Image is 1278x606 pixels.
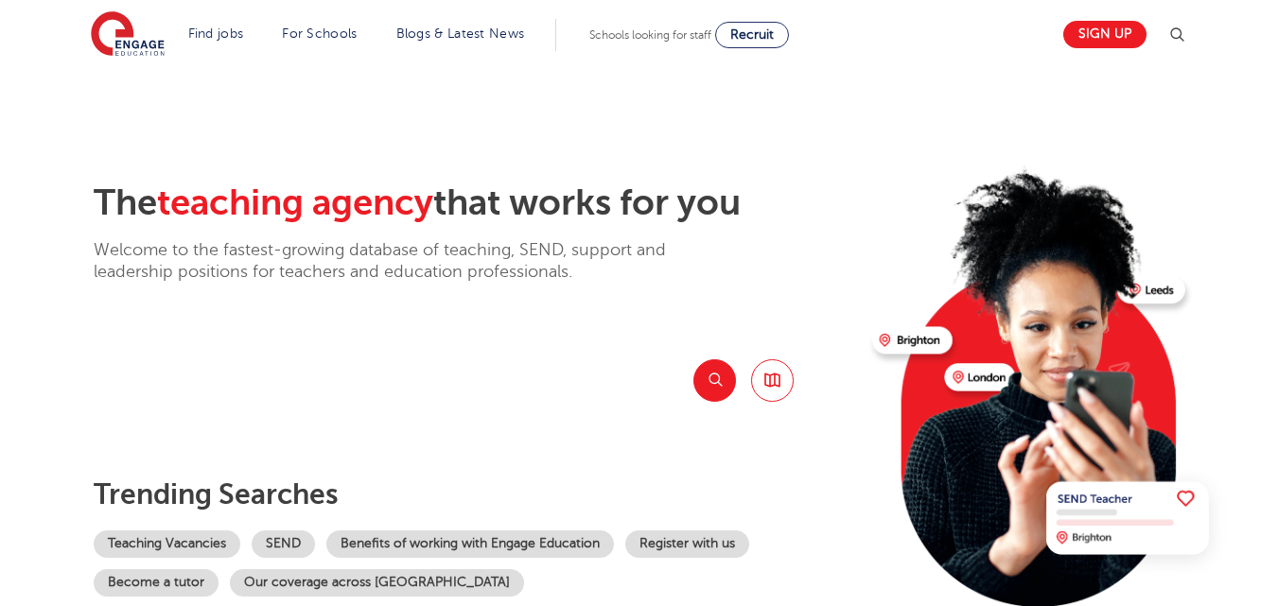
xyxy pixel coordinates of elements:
button: Search [693,359,736,402]
a: Blogs & Latest News [396,26,525,41]
a: Become a tutor [94,569,219,597]
a: Sign up [1063,21,1147,48]
a: Register with us [625,530,749,558]
a: Find jobs [188,26,244,41]
a: Teaching Vacancies [94,530,240,558]
span: teaching agency [157,182,433,223]
a: SEND [252,530,315,558]
img: Engage Education [91,11,165,59]
p: Welcome to the fastest-growing database of teaching, SEND, support and leadership positions for t... [94,239,718,284]
a: Recruit [715,22,789,48]
p: Trending searches [94,477,857,511]
h2: The that works for you [94,182,857,225]
span: Recruit [730,27,774,42]
a: Benefits of working with Engage Education [326,530,614,558]
a: Our coverage across [GEOGRAPHIC_DATA] [230,569,524,597]
span: Schools looking for staff [589,28,711,42]
a: For Schools [282,26,357,41]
